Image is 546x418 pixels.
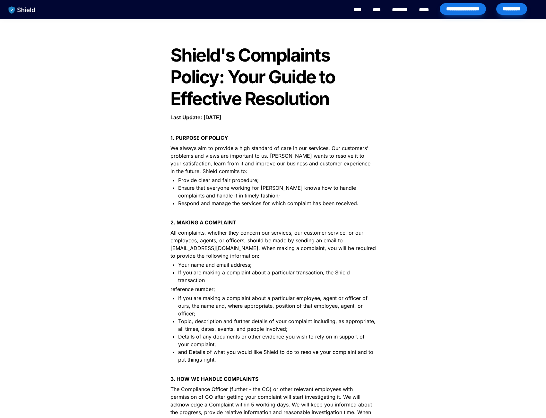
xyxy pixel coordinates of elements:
[178,349,375,363] span: and Details of what you would like Shield to do to resolve your complaint and to put things right.
[170,135,228,141] strong: 1. PURPOSE OF POLICY
[178,200,359,206] span: Respond and manage the services for which complaint has been received.
[178,262,252,268] span: Your name and email address;
[170,44,338,110] strong: Shield's Complaints Policy: Your Guide to Effective Resolution
[178,185,358,199] span: Ensure that everyone working for [PERSON_NAME] knows how to handle complaints and handle it in ti...
[178,318,377,332] span: Topic, description and further details of your complaint including, as appropriate, all times, da...
[178,333,366,347] span: Details of any documents or other evidence you wish to rely on in support of your complaint;
[170,376,258,382] strong: 3. HOW WE HANDLE COMPLAINTS
[170,114,221,121] strong: Last Update: [DATE]
[170,219,236,226] strong: 2. MAKING A COMPLAINT
[170,286,215,292] span: reference number;
[178,295,369,317] span: If you are making a complaint about a particular employee, agent or officer of ours, the name and...
[170,230,377,259] span: All complaints, whether they concern our services, our customer service, or our employees, agents...
[5,3,39,17] img: website logo
[178,177,259,183] span: Provide clear and fair procedure;
[170,145,372,174] span: We always aim to provide a high standard of care in our services. Our customers’ problems and vie...
[178,269,351,283] span: If you are making a complaint about a particular transaction, the Shield transaction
